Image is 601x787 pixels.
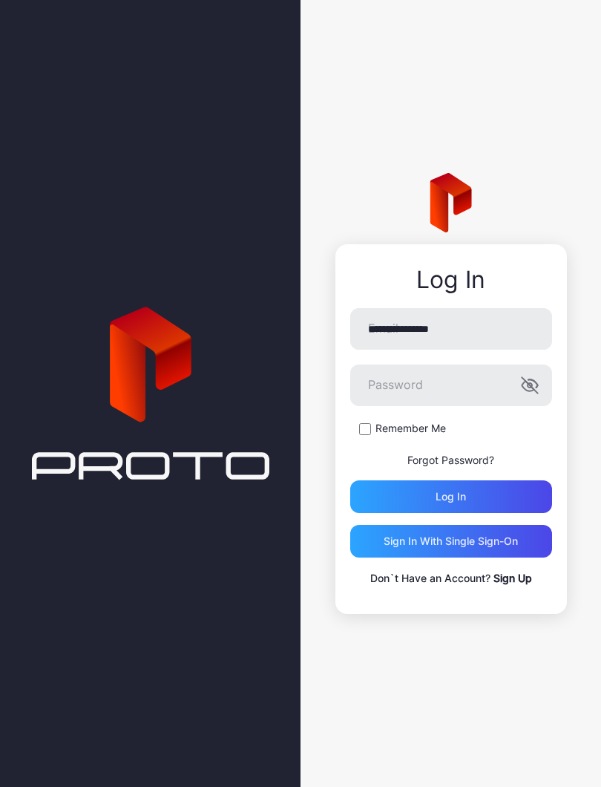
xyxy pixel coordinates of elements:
div: Sign in With Single Sign-On [384,535,518,547]
button: Sign in With Single Sign-On [350,525,552,558]
a: Sign Up [493,572,532,584]
button: Password [521,376,539,394]
button: Log in [350,480,552,513]
div: Log in [436,491,466,503]
div: Log In [350,267,552,293]
input: Email [350,308,552,350]
input: Password [350,365,552,406]
p: Don`t Have an Account? [350,569,552,587]
a: Forgot Password? [407,454,494,466]
label: Remember Me [375,421,446,436]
